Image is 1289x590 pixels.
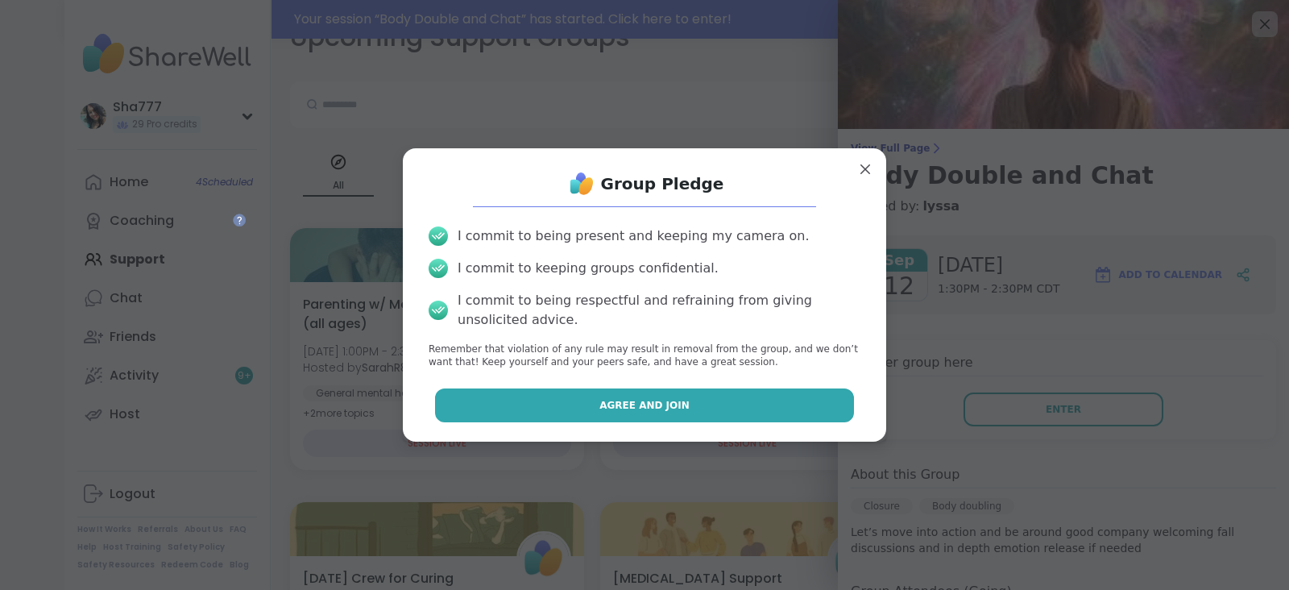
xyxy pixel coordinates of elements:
div: I commit to keeping groups confidential. [458,259,719,278]
img: ShareWell Logo [566,168,598,200]
iframe: Spotlight [233,214,246,226]
div: I commit to being respectful and refraining from giving unsolicited advice. [458,291,860,330]
div: I commit to being present and keeping my camera on. [458,226,809,246]
h1: Group Pledge [601,172,724,195]
button: Agree and Join [435,388,855,422]
span: Agree and Join [599,398,690,413]
p: Remember that violation of any rule may result in removal from the group, and we don’t want that!... [429,343,860,370]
